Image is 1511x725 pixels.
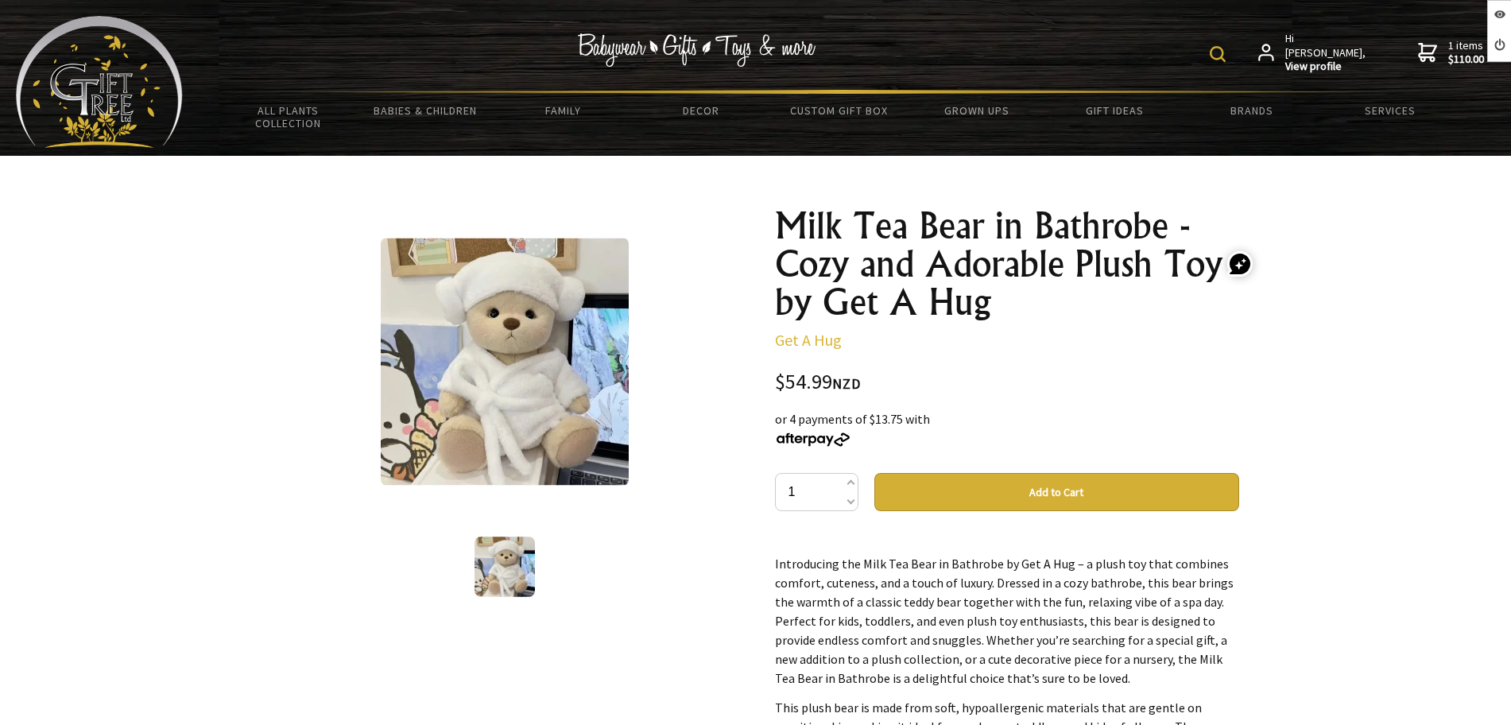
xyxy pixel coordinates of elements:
[577,33,816,67] img: Babywear - Gifts - Toys & more
[475,537,535,597] img: Milk Tea Bear in Bathrobe - Cozy and Adorable Plush Toy by Get A Hug
[1285,32,1367,74] span: Hi [PERSON_NAME],
[494,94,632,127] a: Family
[1321,94,1459,127] a: Services
[219,94,357,140] a: All Plants Collection
[1285,60,1367,74] strong: View profile
[775,330,842,350] a: Get A Hug
[832,374,861,393] span: NZD
[632,94,769,127] a: Decor
[1184,94,1321,127] a: Brands
[775,554,1239,688] p: Introducing the Milk Tea Bear in Bathrobe by Get A Hug – a plush toy that combines comfort, cuten...
[874,473,1239,511] button: Add to Cart
[1448,52,1484,67] strong: $110.00
[775,432,851,447] img: Afterpay
[775,207,1239,321] h1: Milk Tea Bear in Bathrobe - Cozy and Adorable Plush Toy by Get A Hug
[770,94,908,127] a: Custom Gift Box
[381,238,629,486] img: Milk Tea Bear in Bathrobe - Cozy and Adorable Plush Toy by Get A Hug
[775,372,1239,394] div: $54.99
[908,94,1045,127] a: Grown Ups
[16,16,183,148] img: Babyware - Gifts - Toys and more...
[775,409,1239,448] div: or 4 payments of $13.75 with
[1210,46,1226,62] img: product search
[1258,32,1367,74] a: Hi [PERSON_NAME],View profile
[1448,38,1484,67] span: 1 items
[1045,94,1183,127] a: Gift Ideas
[357,94,494,127] a: Babies & Children
[1418,32,1484,74] a: 1 items$110.00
